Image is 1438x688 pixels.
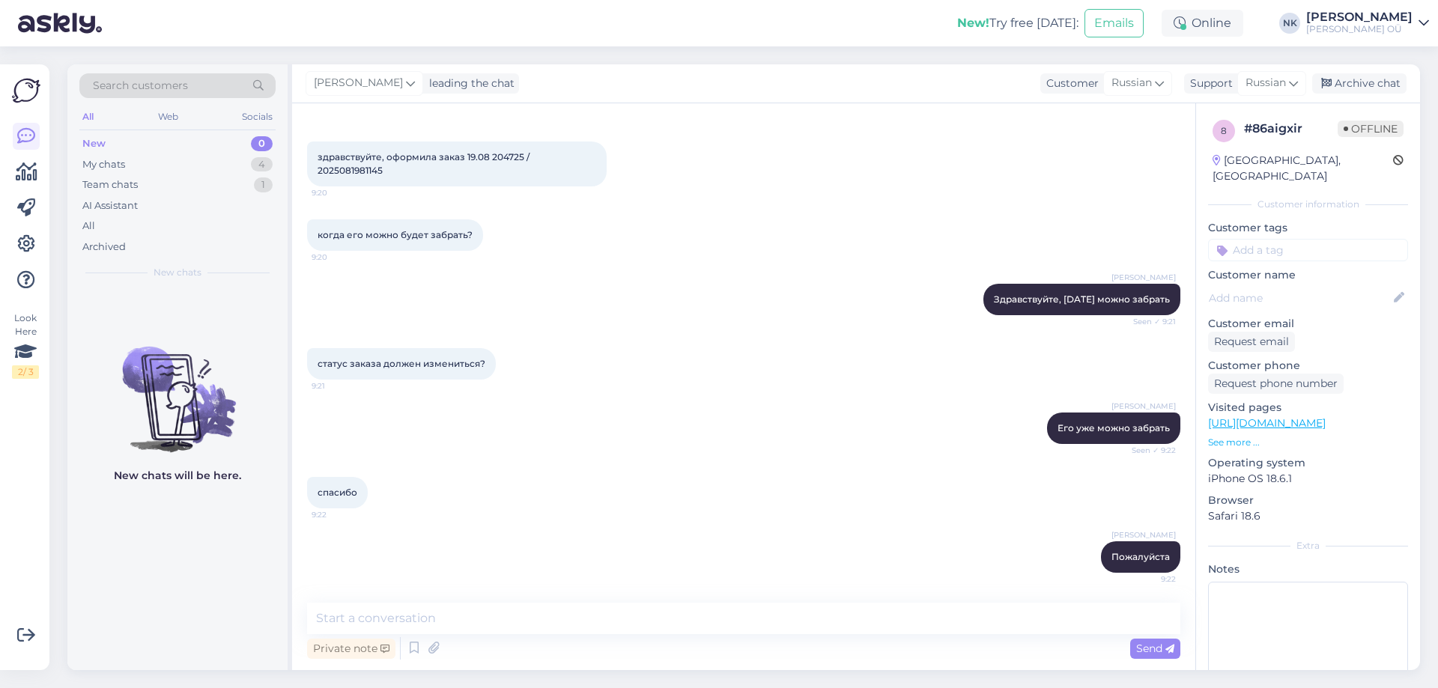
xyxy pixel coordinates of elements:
[1208,220,1408,236] p: Customer tags
[1208,374,1344,394] div: Request phone number
[1246,75,1286,91] span: Russian
[314,75,403,91] span: [PERSON_NAME]
[318,487,357,498] span: спасибо
[1040,76,1099,91] div: Customer
[1162,10,1243,37] div: Online
[994,293,1170,305] span: Здравствуйте, [DATE] можно забрать
[1120,316,1176,327] span: Seen ✓ 9:21
[1208,400,1408,415] p: Visited pages
[1111,401,1176,412] span: [PERSON_NAME]
[1120,445,1176,456] span: Seen ✓ 9:22
[239,107,276,127] div: Socials
[318,358,485,369] span: статус заказа должен измениться?
[1221,125,1227,136] span: 8
[82,219,95,234] div: All
[12,311,39,379] div: Look Here
[12,365,39,379] div: 2 / 3
[1184,76,1233,91] div: Support
[1306,11,1413,23] div: [PERSON_NAME]
[114,468,241,484] p: New chats will be here.
[1111,75,1152,91] span: Russian
[1208,436,1408,449] p: See more ...
[1306,23,1413,35] div: [PERSON_NAME] OÜ
[82,157,125,172] div: My chats
[318,229,473,240] span: когда его можно будет забрать?
[423,76,515,91] div: leading the chat
[1279,13,1300,34] div: NK
[82,136,106,151] div: New
[1136,642,1174,655] span: Send
[79,107,97,127] div: All
[1244,120,1338,138] div: # 86aigxir
[312,252,368,263] span: 9:20
[1208,471,1408,487] p: iPhone OS 18.6.1
[1084,9,1144,37] button: Emails
[957,16,989,30] b: New!
[1208,239,1408,261] input: Add a tag
[1208,332,1295,352] div: Request email
[957,14,1078,32] div: Try free [DATE]:
[82,198,138,213] div: AI Assistant
[1111,272,1176,283] span: [PERSON_NAME]
[254,177,273,192] div: 1
[251,136,273,151] div: 0
[251,157,273,172] div: 4
[1208,198,1408,211] div: Customer information
[1208,267,1408,283] p: Customer name
[1058,422,1170,433] span: Его уже можно забрать
[1338,121,1404,137] span: Offline
[1208,316,1408,332] p: Customer email
[312,509,368,520] span: 9:22
[12,76,40,105] img: Askly Logo
[82,177,138,192] div: Team chats
[1111,529,1176,541] span: [PERSON_NAME]
[1208,539,1408,552] div: Extra
[1306,11,1429,35] a: [PERSON_NAME][PERSON_NAME] OÜ
[155,107,181,127] div: Web
[1208,508,1408,524] p: Safari 18.6
[93,78,188,94] span: Search customers
[1312,73,1407,94] div: Archive chat
[1208,358,1408,374] p: Customer phone
[67,320,288,454] img: No chats
[82,240,126,255] div: Archived
[1111,551,1170,562] span: Пожалуйста
[307,639,395,659] div: Private note
[318,151,532,176] span: здравствуйте, оформила заказ 19.08 204725 / 2025081981145
[312,187,368,198] span: 9:20
[1209,290,1391,306] input: Add name
[1208,416,1326,430] a: [URL][DOMAIN_NAME]
[154,266,201,279] span: New chats
[1208,455,1408,471] p: Operating system
[1208,561,1408,577] p: Notes
[1213,153,1393,184] div: [GEOGRAPHIC_DATA], [GEOGRAPHIC_DATA]
[1208,493,1408,508] p: Browser
[312,380,368,392] span: 9:21
[1120,573,1176,585] span: 9:22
